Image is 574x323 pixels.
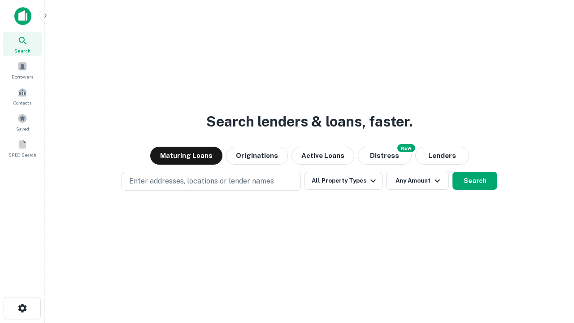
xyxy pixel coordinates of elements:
[9,151,36,158] span: SREO Search
[358,147,412,165] button: Search distressed loans with lien and other non-mortgage details.
[226,147,288,165] button: Originations
[3,32,42,56] a: Search
[3,84,42,108] a: Contacts
[386,172,449,190] button: Any Amount
[452,172,497,190] button: Search
[291,147,354,165] button: Active Loans
[304,172,383,190] button: All Property Types
[12,73,33,80] span: Borrowers
[415,147,469,165] button: Lenders
[3,136,42,160] a: SREO Search
[16,125,29,132] span: Saved
[3,110,42,134] a: Saved
[529,251,574,294] iframe: Chat Widget
[14,7,31,25] img: capitalize-icon.png
[13,99,31,106] span: Contacts
[397,144,415,152] div: NEW
[3,58,42,82] a: Borrowers
[14,47,30,54] span: Search
[150,147,222,165] button: Maturing Loans
[122,172,301,191] button: Enter addresses, locations or lender names
[206,111,413,132] h3: Search lenders & loans, faster.
[129,176,274,187] p: Enter addresses, locations or lender names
